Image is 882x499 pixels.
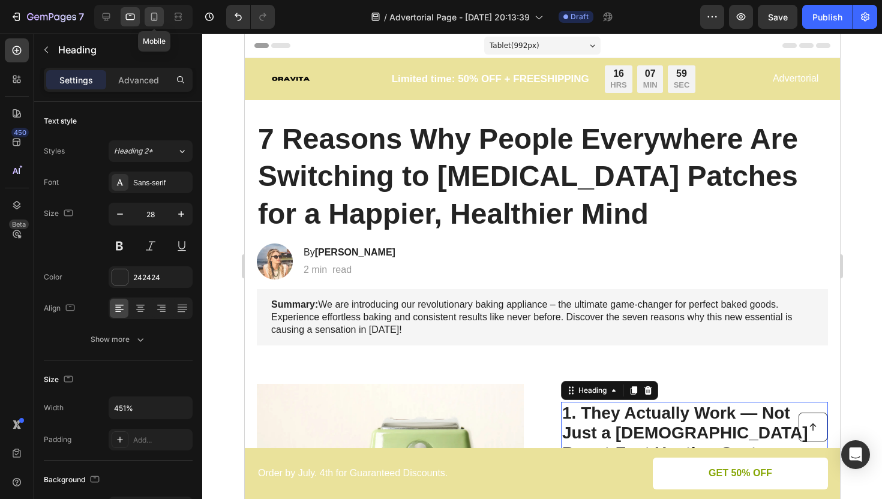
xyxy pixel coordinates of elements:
h1: 7 Reasons Why People Everywhere Are Switching to [MEDICAL_DATA] Patches for a Happier, Healthier ... [12,86,583,200]
div: Align [44,300,77,317]
div: Size [44,372,76,388]
input: Auto [109,397,192,419]
span: / [384,11,387,23]
div: Publish [812,11,842,23]
p: Limited time: 50% OFF + FREESHIPPING [147,39,344,52]
a: GET 50% OFF [408,424,583,456]
p: 7 [79,10,84,24]
p: MIN [398,47,413,57]
button: Show more [44,329,193,350]
p: GET 50% OFF [464,434,527,446]
div: Sans-serif [133,178,190,188]
div: Font [44,177,59,188]
div: 07 [398,34,413,47]
p: Heading [58,43,188,57]
span: Save [768,12,788,22]
div: Heading [331,351,364,362]
div: Background [44,472,102,488]
div: Beta [9,220,29,229]
div: 16 [365,34,382,47]
p: HRS [365,47,382,57]
div: Open Intercom Messenger [841,440,870,469]
iframe: Design area [245,34,840,499]
p: Advanced [118,74,159,86]
h2: Rich Text Editor. Editing area: main [316,368,583,431]
p: We are introducing our revolutionary baking appliance – the ultimate game-changer for perfect bak... [26,265,569,302]
button: Publish [802,5,853,29]
div: Add... [133,435,190,446]
strong: Summary: [26,266,73,276]
img: gempages_581240401860493907-6ccfc0ac-3eb1-4381-9bdd-0f5176e308ee.webp [12,210,48,246]
p: SEC [429,47,445,57]
strong: [PERSON_NAME] [70,214,151,224]
div: Width [44,402,64,413]
p: 1. They Actually Work — Not Just a [DEMOGRAPHIC_DATA] Boost-Fast Heating System [317,369,582,430]
p: Advertorial [528,39,574,52]
div: 59 [429,34,445,47]
div: Show more [91,333,146,345]
h2: By [58,212,152,227]
div: Size [44,206,76,222]
div: Text style [44,116,77,127]
img: gempages_581240401860493907-5f437e97-4e6f-4b8b-8be9-60fb5e54524f.png [20,41,70,50]
div: Padding [44,434,71,445]
div: Styles [44,146,65,157]
button: Heading 2* [109,140,193,162]
div: Undo/Redo [226,5,275,29]
p: 2 min read [59,230,151,243]
div: 450 [11,128,29,137]
span: Draft [571,11,589,22]
button: Save [758,5,797,29]
span: Heading 2* [114,146,153,157]
span: Advertorial Page - [DATE] 20:13:39 [389,11,530,23]
div: 242424 [133,272,190,283]
div: Color [44,272,62,282]
button: 7 [5,5,89,29]
p: Settings [59,74,93,86]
